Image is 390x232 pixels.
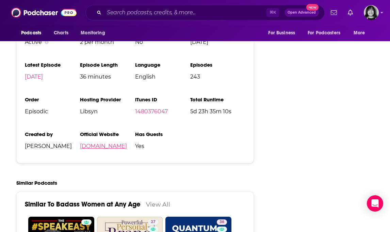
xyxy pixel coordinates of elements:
[190,39,245,45] span: [DATE]
[266,8,279,17] span: ⌘ K
[25,200,141,209] a: Similar To Badass Women at Any Age
[16,180,57,186] h2: Similar Podcasts
[80,131,135,137] h3: Official Website
[25,96,80,103] h3: Order
[151,219,156,226] span: 27
[135,131,190,137] h3: Has Guests
[25,62,80,68] h3: Latest Episode
[364,5,379,20] button: Show profile menu
[190,96,245,103] h3: Total Runtime
[104,7,266,18] input: Search podcasts, credits, & more...
[268,28,295,38] span: For Business
[367,195,383,212] div: Open Intercom Messenger
[25,108,80,115] span: Episodic
[81,28,105,38] span: Monitoring
[25,131,80,137] h3: Created by
[148,219,158,225] a: 27
[349,27,374,39] button: open menu
[308,28,340,38] span: For Podcasters
[11,6,77,19] img: Podchaser - Follow, Share and Rate Podcasts
[76,27,114,39] button: open menu
[80,108,135,115] span: Libsyn
[25,73,43,80] a: [DATE]
[135,108,168,115] a: 1480376047
[135,73,190,80] span: English
[80,39,135,45] span: 2 per month
[288,11,316,14] span: Open Advanced
[135,143,190,149] span: Yes
[306,4,319,11] span: New
[345,7,356,18] a: Show notifications dropdown
[190,73,245,80] span: 243
[54,28,68,38] span: Charts
[220,219,224,226] span: 36
[25,39,80,45] div: Active
[328,7,340,18] a: Show notifications dropdown
[217,219,227,225] a: 36
[16,27,50,39] button: open menu
[135,39,190,45] span: No
[285,9,319,17] button: Open AdvancedNew
[80,143,127,149] a: [DOMAIN_NAME]
[364,5,379,20] span: Logged in as parkdalepublicity1
[21,28,41,38] span: Podcasts
[85,5,325,20] div: Search podcasts, credits, & more...
[190,108,245,115] span: 5d 23h 35m 10s
[80,62,135,68] h3: Episode Length
[135,62,190,68] h3: Language
[49,27,72,39] a: Charts
[80,73,135,80] span: 36 minutes
[25,143,80,149] span: [PERSON_NAME]
[364,5,379,20] img: User Profile
[80,96,135,103] h3: Hosting Provider
[135,96,190,103] h3: iTunes ID
[263,27,304,39] button: open menu
[303,27,350,39] button: open menu
[190,62,245,68] h3: Episodes
[354,28,365,38] span: More
[146,201,170,208] a: View All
